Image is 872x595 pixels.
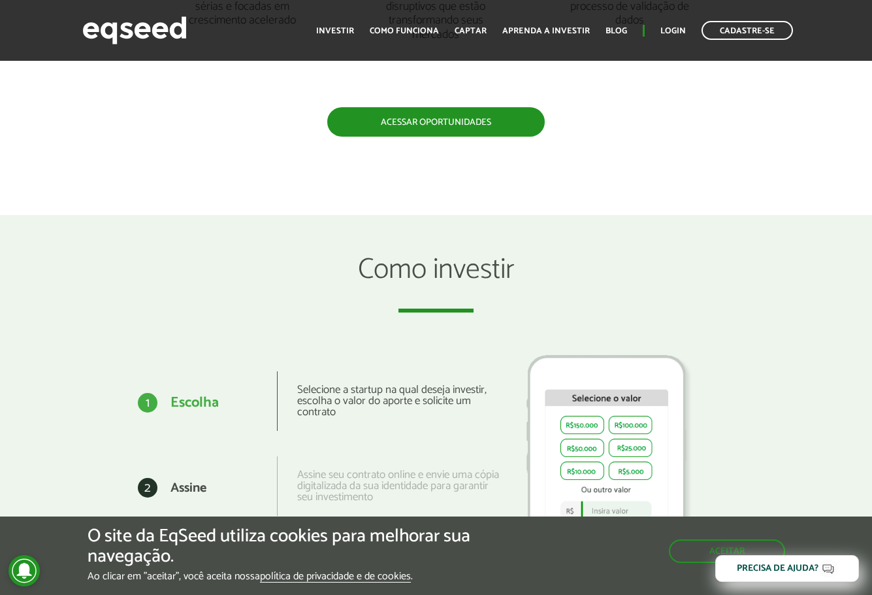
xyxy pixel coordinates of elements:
div: 1 [138,393,157,413]
a: Captar [455,27,487,35]
div: Assine seu contrato online e envie uma cópia digitalizada da sua identidade para garantir seu inv... [277,456,500,516]
h5: O site da EqSeed utiliza cookies para melhorar sua navegação. [88,526,506,567]
a: Cadastre-se [702,21,793,40]
a: Como funciona [370,27,439,35]
button: Aceitar [669,539,785,563]
div: Selecione a startup na qual deseja investir, escolha o valor do aporte e solicite um contrato [277,371,500,431]
a: Investir [316,27,354,35]
h2: Como investir [191,254,681,312]
a: Login [660,27,686,35]
a: Blog [606,27,627,35]
div: 2 [138,478,157,498]
a: política de privacidade e de cookies [260,571,411,583]
a: Acessar oportunidades [327,107,545,137]
a: Aprenda a investir [502,27,590,35]
p: Ao clicar em "aceitar", você aceita nossa . [88,570,506,583]
img: EqSeed [82,13,187,48]
div: Assine [170,482,206,495]
div: Escolha [170,396,219,410]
